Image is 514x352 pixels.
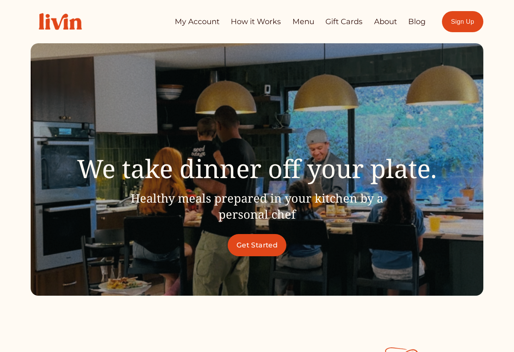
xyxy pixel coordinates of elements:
[231,14,281,29] a: How it Works
[175,14,220,29] a: My Account
[131,190,383,222] span: Healthy meals prepared in your kitchen by a personal chef
[442,11,483,32] a: Sign Up
[31,5,90,38] img: Livin
[374,14,397,29] a: About
[408,14,425,29] a: Blog
[292,14,314,29] a: Menu
[325,14,363,29] a: Gift Cards
[77,151,437,185] span: We take dinner off your plate.
[228,234,287,256] a: Get Started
